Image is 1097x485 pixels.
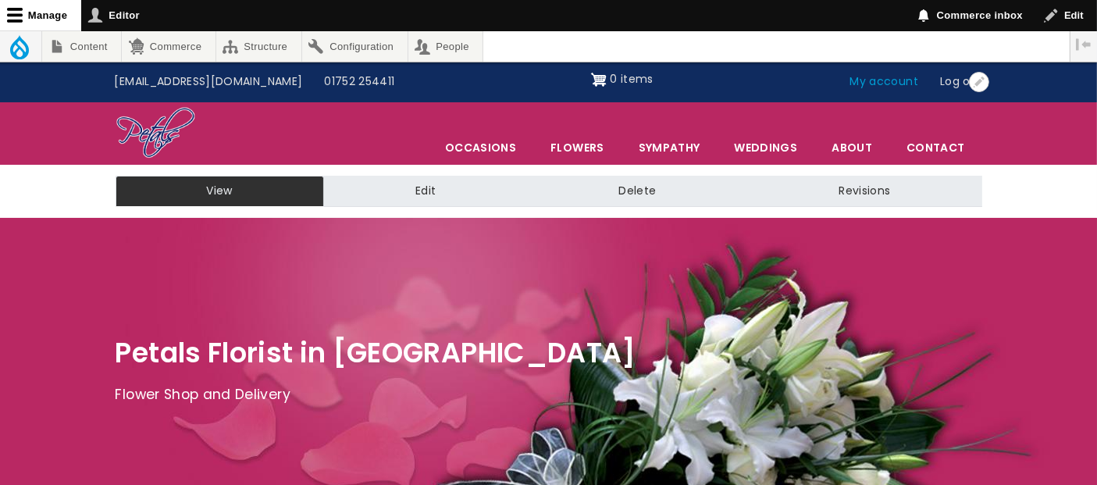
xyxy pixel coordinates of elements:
a: View [116,176,324,207]
img: Shopping cart [591,67,607,92]
span: Petals Florist in [GEOGRAPHIC_DATA] [116,333,636,372]
a: About [815,131,889,164]
a: Contact [890,131,981,164]
a: Sympathy [622,131,717,164]
a: Edit [324,176,527,207]
span: 0 items [610,71,653,87]
img: Home [116,106,196,161]
span: Weddings [718,131,814,164]
p: Flower Shop and Delivery [116,383,982,407]
a: People [408,31,483,62]
a: Configuration [302,31,408,62]
a: My account [839,67,930,97]
button: Open User account menu configuration options [969,72,989,92]
a: Structure [216,31,301,62]
button: Vertical orientation [1070,31,1097,58]
nav: Tabs [104,176,994,207]
a: Commerce [122,31,215,62]
a: Shopping cart 0 items [591,67,654,92]
a: Flowers [534,131,620,164]
span: Occasions [429,131,532,164]
a: Content [42,31,121,62]
a: Log out [929,67,993,97]
a: 01752 254411 [313,67,405,97]
a: Delete [527,176,747,207]
a: Revisions [747,176,981,207]
a: [EMAIL_ADDRESS][DOMAIN_NAME] [104,67,314,97]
